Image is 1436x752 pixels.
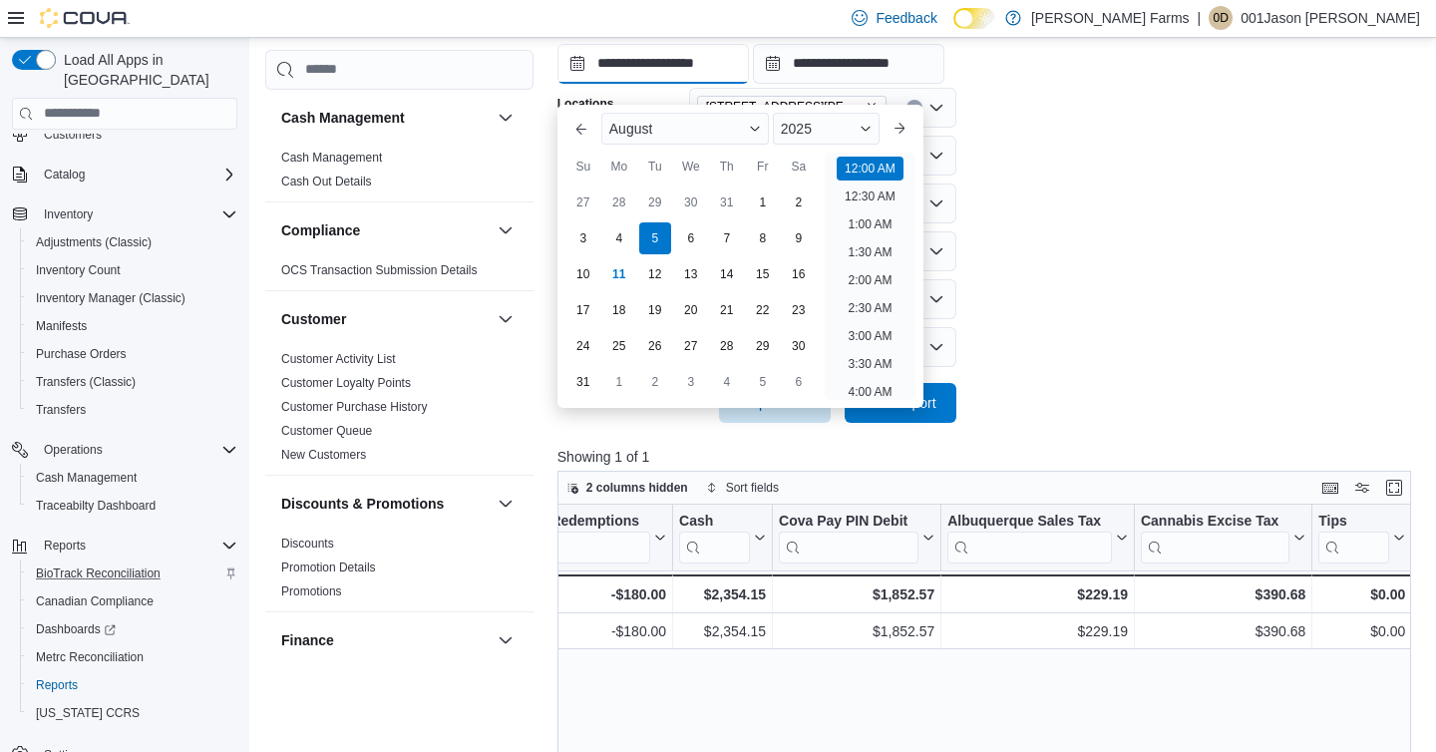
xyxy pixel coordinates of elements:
[779,582,934,606] div: $1,852.57
[4,200,245,228] button: Inventory
[1318,582,1405,606] div: $0.00
[601,113,769,145] div: Button. Open the month selector. August is currently selected.
[281,447,366,463] span: New Customers
[679,512,750,531] div: Cash
[1141,512,1289,531] div: Cannabis Excise Tax
[840,240,899,264] li: 1:30 AM
[953,8,995,29] input: Dark Mode
[281,376,411,390] a: Customer Loyalty Points
[747,222,779,254] div: day-8
[1241,6,1420,30] p: 001Jason [PERSON_NAME]
[20,587,245,615] button: Canadian Compliance
[783,258,815,290] div: day-16
[20,699,245,727] button: [US_STATE] CCRS
[866,101,878,113] button: Remove 3700 Ellison Drive from selection in this group
[494,628,518,652] button: Finance
[557,44,749,84] input: Press the down key to enter a popover containing a calendar. Press the escape key to close the po...
[557,96,614,112] label: Locations
[603,258,635,290] div: day-11
[603,294,635,326] div: day-18
[747,187,779,218] div: day-1
[1318,512,1389,563] div: Tips
[675,151,707,183] div: We
[44,127,102,143] span: Customers
[281,262,478,278] span: OCS Transaction Submission Details
[947,512,1128,563] button: Albuquerque Sales Tax
[1318,476,1342,500] button: Keyboard shortcuts
[494,218,518,242] button: Compliance
[28,258,129,282] a: Inventory Count
[20,396,245,424] button: Transfers
[4,161,245,188] button: Catalog
[28,617,124,641] a: Dashboards
[36,534,237,558] span: Reports
[675,187,707,218] div: day-30
[1141,582,1305,606] div: $390.68
[779,512,918,563] div: Cova Pay PIN Debit
[281,175,372,188] a: Cash Out Details
[711,330,743,362] div: day-28
[1198,6,1202,30] p: |
[281,352,396,366] a: Customer Activity List
[779,619,934,643] div: $1,852.57
[567,258,599,290] div: day-10
[281,108,490,128] button: Cash Management
[498,512,650,531] div: Loyalty Redemptions
[679,619,766,643] div: $2,354.15
[28,398,94,422] a: Transfers
[44,538,86,554] span: Reports
[36,498,156,514] span: Traceabilty Dashboard
[639,294,671,326] div: day-19
[28,494,237,518] span: Traceabilty Dashboard
[947,582,1128,606] div: $229.19
[639,330,671,362] div: day-26
[28,701,148,725] a: [US_STATE] CCRS
[36,290,185,306] span: Inventory Manager (Classic)
[675,330,707,362] div: day-27
[281,263,478,277] a: OCS Transaction Submission Details
[747,294,779,326] div: day-22
[928,100,944,116] button: Open list of options
[747,330,779,362] div: day-29
[281,494,490,514] button: Discounts & Promotions
[825,153,915,400] ul: Time
[779,512,918,531] div: Cova Pay PIN Debit
[783,222,815,254] div: day-9
[567,187,599,218] div: day-27
[265,258,534,290] div: Compliance
[679,512,750,563] div: Cash
[36,163,237,187] span: Catalog
[603,366,635,398] div: day-1
[281,424,372,438] a: Customer Queue
[20,464,245,492] button: Cash Management
[281,583,342,599] span: Promotions
[884,113,915,145] button: Next month
[603,222,635,254] div: day-4
[675,366,707,398] div: day-3
[711,151,743,183] div: Th
[1031,6,1190,30] p: [PERSON_NAME] Farms
[1318,619,1405,643] div: $0.00
[639,187,671,218] div: day-29
[36,374,136,390] span: Transfers (Classic)
[639,366,671,398] div: day-2
[840,380,899,404] li: 4:00 AM
[281,536,334,552] span: Discounts
[36,123,110,147] a: Customers
[947,619,1128,643] div: $229.19
[281,399,428,415] span: Customer Purchase History
[44,206,93,222] span: Inventory
[36,262,121,278] span: Inventory Count
[28,370,237,394] span: Transfers (Classic)
[565,113,597,145] button: Previous Month
[28,617,237,641] span: Dashboards
[639,151,671,183] div: Tu
[20,368,245,396] button: Transfers (Classic)
[281,108,405,128] h3: Cash Management
[20,492,245,520] button: Traceabilty Dashboard
[28,589,237,613] span: Canadian Compliance
[567,330,599,362] div: day-24
[281,561,376,574] a: Promotion Details
[783,330,815,362] div: day-30
[281,150,382,166] span: Cash Management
